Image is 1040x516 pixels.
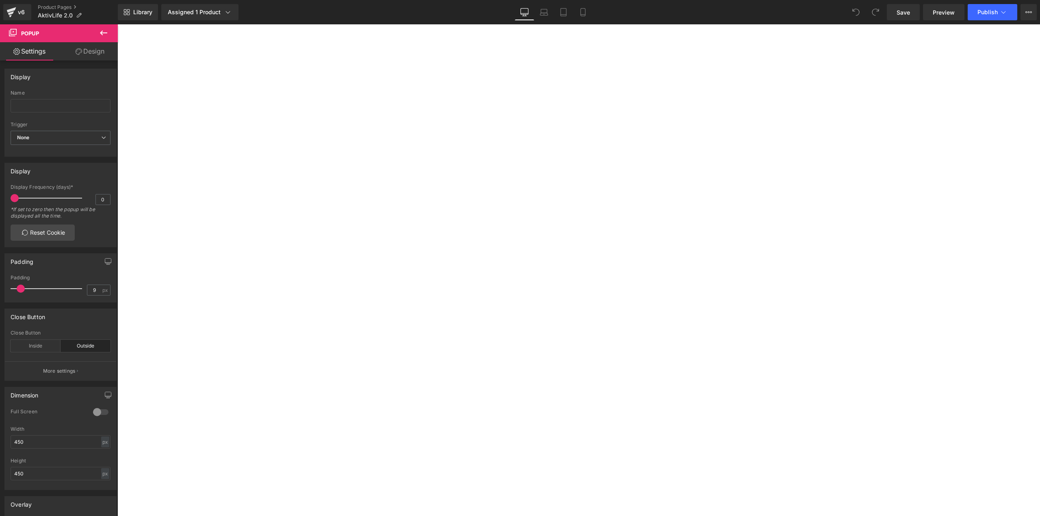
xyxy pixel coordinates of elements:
a: v6 [3,4,31,20]
div: px [101,468,109,479]
div: Name [11,90,110,96]
div: v6 [16,7,26,17]
span: px [102,287,109,293]
div: Width [11,426,110,432]
input: auto [11,435,110,449]
button: Undo [848,4,864,20]
span: Save [897,8,910,17]
div: Overlay [11,497,32,508]
p: More settings [43,367,76,375]
div: Display [11,69,30,80]
button: More [1020,4,1037,20]
div: Trigger [11,122,110,127]
button: Publish [968,4,1017,20]
span: Popup [21,30,39,37]
button: More settings [5,361,116,380]
span: Publish [977,9,998,15]
a: Reset Cookie [11,225,75,241]
span: Preview [933,8,955,17]
a: Mobile [573,4,593,20]
div: Assigned 1 Product [168,8,232,16]
div: Display Frequency (days)* [11,184,110,190]
a: Product Pages [38,4,118,11]
a: Preview [923,4,964,20]
a: Laptop [534,4,554,20]
div: Display [11,163,30,175]
span: Library [133,9,152,16]
div: Close Button [11,330,110,336]
a: Tablet [554,4,573,20]
div: Full Screen [11,408,85,417]
div: Dimension [11,387,39,399]
span: AktivLife 2.0 [38,12,73,19]
div: *If set to zero then the popup will be displayed all the time.​ [11,206,110,225]
div: Padding [11,254,33,265]
div: Close Button [11,309,45,320]
b: None [17,134,30,140]
button: Redo [867,4,884,20]
div: px [101,436,109,447]
div: Height [11,458,110,464]
a: Design [61,42,119,60]
div: Padding [11,275,110,281]
input: auto [11,467,110,480]
a: Desktop [515,4,534,20]
a: New Library [118,4,158,20]
div: Inside [11,340,61,352]
div: Outside [61,340,110,352]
